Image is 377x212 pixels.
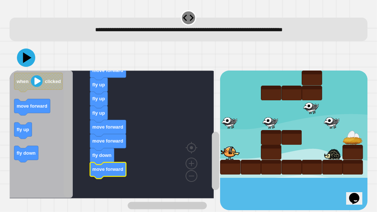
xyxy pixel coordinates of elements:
[17,104,47,109] text: move forward
[92,167,123,172] text: move forward
[92,124,123,130] text: move forward
[92,139,123,144] text: move forward
[45,79,61,84] text: clicked
[92,96,105,102] text: fly up
[17,127,29,133] text: fly up
[92,110,105,116] text: fly up
[92,82,105,87] text: fly up
[10,71,220,210] div: Blockly Workspace
[92,152,111,158] text: fly down
[92,68,123,73] text: move forward
[16,79,29,84] text: when
[346,183,370,205] iframe: chat widget
[17,151,36,156] text: fly down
